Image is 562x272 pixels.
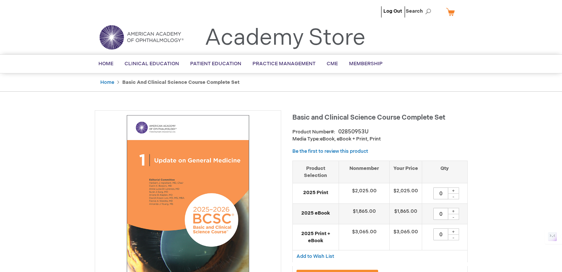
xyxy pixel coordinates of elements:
div: - [448,193,459,199]
a: Academy Store [205,25,365,51]
input: Qty [433,187,448,199]
div: + [448,208,459,214]
div: - [448,234,459,240]
a: Add to Wish List [296,253,334,259]
span: Clinical Education [125,61,179,67]
p: eBook, eBook + Print, Print [292,136,468,143]
th: Your Price [390,161,422,183]
div: - [448,214,459,220]
strong: 2025 Print [296,189,335,196]
span: CME [327,61,338,67]
span: Home [98,61,113,67]
strong: Product Number [292,129,335,135]
span: Patient Education [190,61,241,67]
td: $1,865.00 [390,204,422,224]
span: Membership [349,61,383,67]
div: + [448,187,459,194]
span: Basic and Clinical Science Course Complete Set [292,114,445,121]
strong: Media Type: [292,136,320,142]
span: Search [406,4,434,19]
div: 02850953U [338,128,368,136]
input: Qty [433,208,448,220]
th: Product Selection [293,161,339,183]
div: + [448,228,459,235]
strong: 2025 eBook [296,210,335,217]
td: $2,025.00 [339,183,390,204]
input: Qty [433,228,448,240]
th: Nonmember [339,161,390,183]
a: Log Out [383,8,402,14]
a: Be the first to review this product [292,148,368,154]
td: $2,025.00 [390,183,422,204]
strong: Basic and Clinical Science Course Complete Set [122,79,239,85]
th: Qty [422,161,467,183]
strong: 2025 Print + eBook [296,230,335,244]
td: $3,065.00 [390,224,422,250]
span: Practice Management [252,61,315,67]
a: Home [100,79,114,85]
td: $1,865.00 [339,204,390,224]
td: $3,065.00 [339,224,390,250]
